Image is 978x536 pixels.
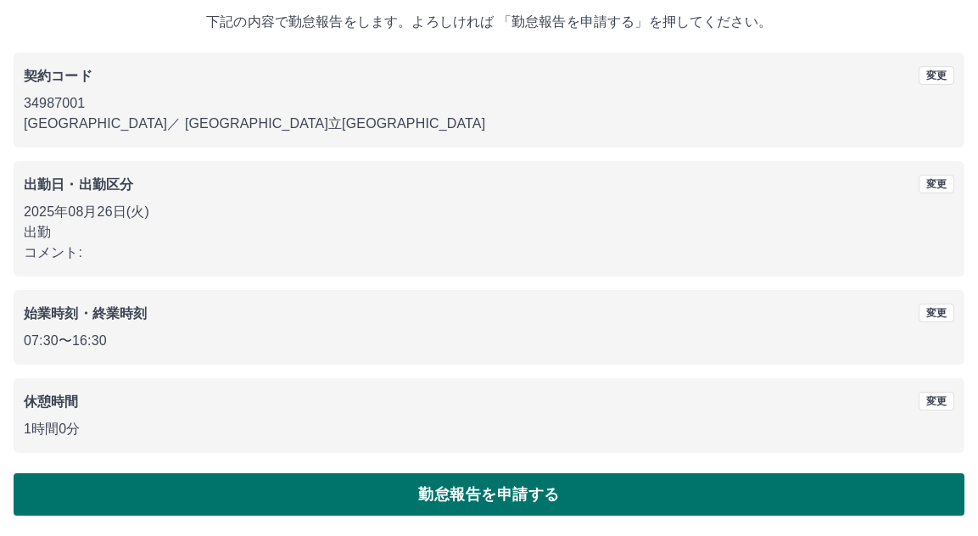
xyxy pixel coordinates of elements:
[919,392,954,410] button: 変更
[24,306,147,321] b: 始業時刻・終業時刻
[14,473,964,516] button: 勤怠報告を申請する
[24,419,954,439] p: 1時間0分
[24,394,79,409] b: 休憩時間
[24,69,92,83] b: 契約コード
[24,331,954,351] p: 07:30 〜 16:30
[24,114,954,134] p: [GEOGRAPHIC_DATA] ／ [GEOGRAPHIC_DATA]立[GEOGRAPHIC_DATA]
[24,243,954,263] p: コメント:
[24,222,954,243] p: 出勤
[919,304,954,322] button: 変更
[24,93,954,114] p: 34987001
[24,177,133,192] b: 出勤日・出勤区分
[24,202,954,222] p: 2025年08月26日(火)
[919,175,954,193] button: 変更
[919,66,954,85] button: 変更
[14,12,964,32] p: 下記の内容で勤怠報告をします。よろしければ 「勤怠報告を申請する」を押してください。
